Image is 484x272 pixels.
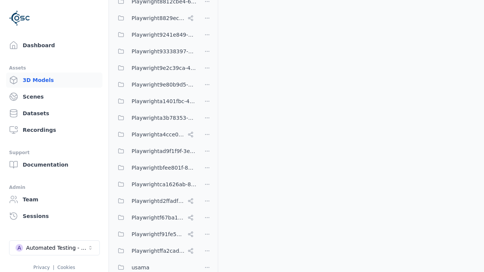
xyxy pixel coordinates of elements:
button: Playwrightffa2cad8-0214-4c2f-a758-8e9593c5a37e [113,243,197,258]
button: Playwright9241e849-7ba1-474f-9275-02cfa81d37fc [113,27,197,42]
a: Datasets [6,106,102,121]
span: Playwrightca1626ab-8cec-4ddc-b85a-2f9392fe08d1 [132,180,197,189]
div: Assets [9,63,99,73]
span: Playwrighta4cce06a-a8e6-4c0d-bfc1-93e8d78d750a [132,130,185,139]
span: usama [132,263,149,272]
a: Sessions [6,209,102,224]
span: Playwright9e2c39ca-48c3-4c03-98f4-0435f3624ea6 [132,63,197,73]
span: | [53,265,54,270]
button: Playwrighta4cce06a-a8e6-4c0d-bfc1-93e8d78d750a [113,127,197,142]
a: Documentation [6,157,102,172]
span: Playwrightf91fe523-dd75-44f3-a953-451f6070cb42 [132,230,185,239]
div: Support [9,148,99,157]
button: Playwrightd2ffadf0-c973-454c-8fcf-dadaeffcb802 [113,193,197,209]
button: Playwrightad9f1f9f-3e6a-4231-8f19-c506bf64a382 [113,144,197,159]
button: Playwrighta3b78353-5999-46c5-9eab-70007203469a [113,110,197,125]
span: Playwrighta1401fbc-43d7-48dd-a309-be935d99d708 [132,97,197,106]
a: Dashboard [6,38,102,53]
button: Playwrightca1626ab-8cec-4ddc-b85a-2f9392fe08d1 [113,177,197,192]
button: Playwrighta1401fbc-43d7-48dd-a309-be935d99d708 [113,94,197,109]
span: Playwright8829ec83-5e68-4376-b984-049061a310ed [132,14,185,23]
button: Playwright9e2c39ca-48c3-4c03-98f4-0435f3624ea6 [113,60,197,76]
a: Privacy [33,265,50,270]
button: Playwright93338397-b2fb-421c-ae48-639c0e37edfa [113,44,197,59]
button: Select a workspace [9,240,100,255]
button: Playwrightf91fe523-dd75-44f3-a953-451f6070cb42 [113,227,197,242]
span: Playwrightd2ffadf0-c973-454c-8fcf-dadaeffcb802 [132,196,185,206]
button: Playwrightbfee801f-8be1-42a6-b774-94c49e43b650 [113,160,197,175]
span: Playwrightffa2cad8-0214-4c2f-a758-8e9593c5a37e [132,246,185,255]
a: Scenes [6,89,102,104]
span: Playwrightf67ba199-386a-42d1-aebc-3b37e79c7296 [132,213,185,222]
span: Playwright9e80b9d5-ab0b-4e8f-a3de-da46b25b8298 [132,80,197,89]
span: Playwrightad9f1f9f-3e6a-4231-8f19-c506bf64a382 [132,147,197,156]
div: Admin [9,183,99,192]
img: Logo [9,8,30,29]
a: Recordings [6,122,102,138]
button: Playwrightf67ba199-386a-42d1-aebc-3b37e79c7296 [113,210,197,225]
span: Playwrightbfee801f-8be1-42a6-b774-94c49e43b650 [132,163,197,172]
a: Team [6,192,102,207]
span: Playwright93338397-b2fb-421c-ae48-639c0e37edfa [132,47,197,56]
button: Playwright9e80b9d5-ab0b-4e8f-a3de-da46b25b8298 [113,77,197,92]
span: Playwright9241e849-7ba1-474f-9275-02cfa81d37fc [132,30,197,39]
a: Cookies [57,265,75,270]
span: Playwrighta3b78353-5999-46c5-9eab-70007203469a [132,113,197,122]
button: Playwright8829ec83-5e68-4376-b984-049061a310ed [113,11,197,26]
div: Automated Testing - Playwright [26,244,87,252]
div: A [16,244,23,252]
a: 3D Models [6,73,102,88]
